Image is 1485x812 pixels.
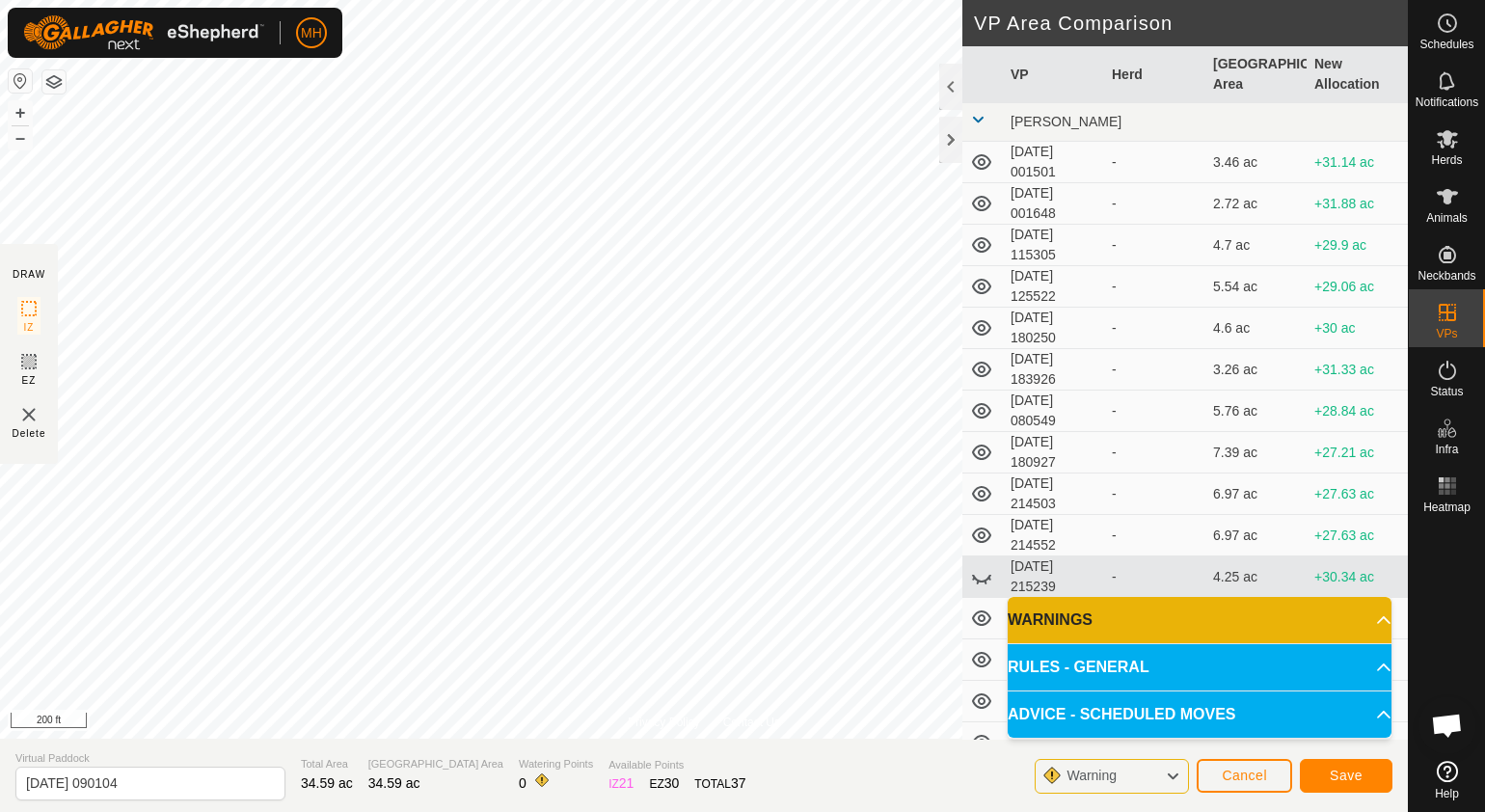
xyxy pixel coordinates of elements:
span: Watering Points [519,756,593,772]
th: VP [1003,46,1104,103]
span: 34.59 ac [368,775,420,791]
span: Neckbands [1417,270,1475,282]
td: 6.97 ac [1205,515,1307,556]
td: [DATE] 115305 [1003,225,1104,266]
span: Help [1435,788,1459,799]
th: New Allocation [1307,46,1408,103]
p-accordion-header: WARNINGS [1008,597,1391,643]
div: - [1112,235,1198,256]
span: 0 [519,775,526,791]
td: [DATE] 080549 [1003,391,1104,432]
button: Reset Map [9,69,32,93]
span: VPs [1436,328,1457,339]
th: [GEOGRAPHIC_DATA] Area [1205,46,1307,103]
td: +27.63 ac [1307,474,1408,515]
div: EZ [649,773,679,794]
span: Heatmap [1423,501,1471,513]
span: 21 [619,775,634,791]
td: [DATE] 215239 [1003,556,1104,598]
td: 7.39 ac [1205,432,1307,474]
td: [DATE] 180927 [1003,432,1104,474]
td: [DATE] 214552 [1003,515,1104,556]
td: 6.97 ac [1205,474,1307,515]
span: Virtual Paddock [15,750,285,767]
div: IZ [608,773,634,794]
button: + [9,101,32,124]
td: [DATE] 180250 [1003,308,1104,349]
span: Schedules [1419,39,1473,50]
span: Infra [1435,444,1458,455]
button: Map Layers [42,70,66,94]
th: Herd [1104,46,1205,103]
div: - [1112,194,1198,214]
a: Help [1409,753,1485,807]
td: 3.46 ac [1205,142,1307,183]
td: [DATE] 132008 [1003,639,1104,681]
td: +27.21 ac [1307,432,1408,474]
td: 2.72 ac [1205,183,1307,225]
span: Total Area [301,756,353,772]
span: EZ [22,373,37,388]
span: Animals [1426,212,1468,224]
td: [DATE] 125522 [1003,266,1104,308]
span: RULES - GENERAL [1008,656,1149,679]
td: [DATE] 001501 [1003,142,1104,183]
td: 4.25 ac [1205,556,1307,598]
span: ADVICE - SCHEDULED MOVES [1008,703,1235,726]
span: Available Points [608,757,745,773]
td: 4.6 ac [1205,308,1307,349]
span: Warning [1066,768,1117,783]
span: 34.59 ac [301,775,353,791]
td: [DATE] 154937 [1003,598,1104,639]
div: - [1112,484,1198,504]
td: 5.54 ac [1205,266,1307,308]
span: Notifications [1416,96,1478,108]
span: [GEOGRAPHIC_DATA] Area [368,756,503,772]
td: [DATE] 001648 [1003,183,1104,225]
td: +29.9 ac [1307,225,1408,266]
div: - [1112,152,1198,173]
td: +30 ac [1307,308,1408,349]
td: 3.26 ac [1205,349,1307,391]
div: - [1112,318,1198,338]
td: 5.76 ac [1205,391,1307,432]
button: Save [1300,759,1392,793]
span: IZ [24,320,35,335]
td: +30.34 ac [1307,556,1408,598]
img: Gallagher Logo [23,15,264,50]
div: - [1112,443,1198,463]
div: - [1112,277,1198,297]
p-accordion-header: RULES - GENERAL [1008,644,1391,690]
div: - [1112,567,1198,587]
h2: VP Area Comparison [974,12,1408,35]
td: +31.33 ac [1307,349,1408,391]
div: TOTAL [694,773,745,794]
p-accordion-header: ADVICE - SCHEDULED MOVES [1008,691,1391,738]
div: - [1112,526,1198,546]
span: Status [1430,386,1463,397]
td: [DATE] 183926 [1003,349,1104,391]
td: +27.63 ac [1307,515,1408,556]
img: VP [17,403,40,426]
span: WARNINGS [1008,609,1093,632]
td: +31.88 ac [1307,183,1408,225]
span: Herds [1431,154,1462,166]
div: DRAW [13,267,45,282]
span: Cancel [1222,768,1267,783]
span: MH [301,23,322,43]
span: 37 [731,775,746,791]
span: Delete [13,426,46,441]
td: [DATE] 214503 [1003,474,1104,515]
td: +29.06 ac [1307,266,1408,308]
span: [PERSON_NAME] [1011,114,1121,129]
a: Privacy Policy [628,714,700,731]
td: [DATE] 184237 [1003,681,1104,722]
td: 4.7 ac [1205,225,1307,266]
td: +31.14 ac [1307,142,1408,183]
button: – [9,126,32,149]
div: Open chat [1418,696,1476,754]
button: Cancel [1197,759,1292,793]
span: Save [1330,768,1363,783]
div: - [1112,401,1198,421]
a: Contact Us [723,714,780,731]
